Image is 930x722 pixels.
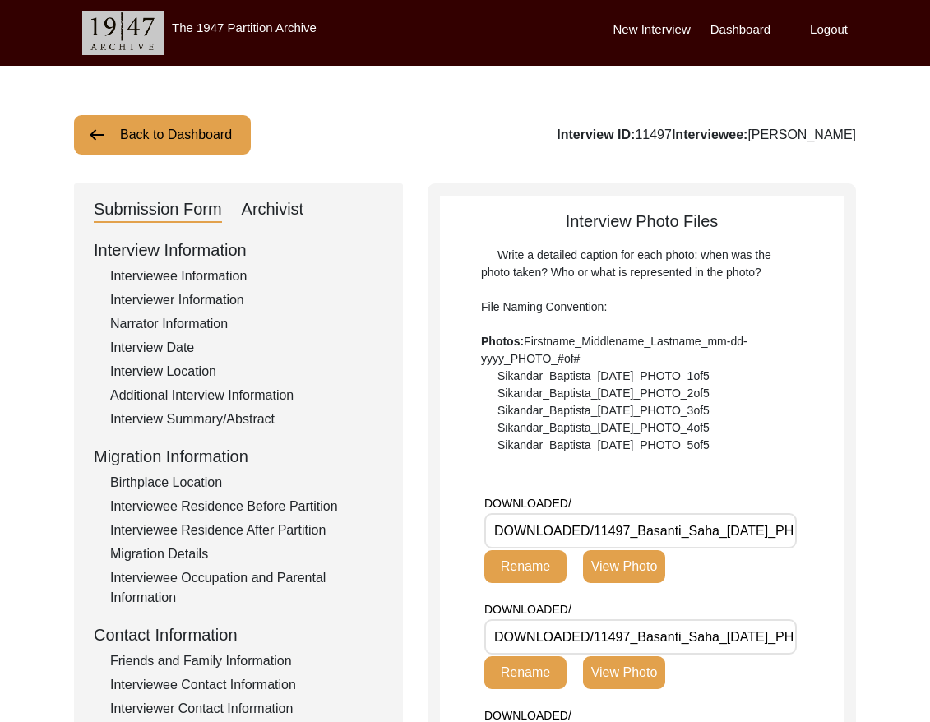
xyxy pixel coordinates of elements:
[110,568,383,608] div: Interviewee Occupation and Parental Information
[481,300,607,313] span: File Naming Convention:
[481,335,524,348] b: Photos:
[110,521,383,540] div: Interviewee Residence After Partition
[110,651,383,671] div: Friends and Family Information
[613,21,691,39] label: New Interview
[110,314,383,334] div: Narrator Information
[110,290,383,310] div: Interviewer Information
[110,410,383,429] div: Interview Summary/Abstract
[484,656,567,689] button: Rename
[74,115,251,155] button: Back to Dashboard
[484,550,567,583] button: Rename
[557,127,635,141] b: Interview ID:
[557,125,856,145] div: 11497 [PERSON_NAME]
[481,247,803,454] div: Write a detailed caption for each photo: when was the photo taken? Who or what is represented in ...
[110,699,383,719] div: Interviewer Contact Information
[583,656,665,689] button: View Photo
[110,497,383,516] div: Interviewee Residence Before Partition
[440,209,844,454] div: Interview Photo Files
[242,197,304,223] div: Archivist
[484,497,571,510] span: DOWNLOADED/
[94,238,383,262] div: Interview Information
[710,21,770,39] label: Dashboard
[484,709,571,722] span: DOWNLOADED/
[672,127,747,141] b: Interviewee:
[110,473,383,493] div: Birthplace Location
[583,550,665,583] button: View Photo
[810,21,848,39] label: Logout
[94,197,222,223] div: Submission Form
[484,603,571,616] span: DOWNLOADED/
[110,338,383,358] div: Interview Date
[94,444,383,469] div: Migration Information
[110,544,383,564] div: Migration Details
[110,386,383,405] div: Additional Interview Information
[82,11,164,55] img: header-logo.png
[87,125,107,145] img: arrow-left.png
[110,362,383,382] div: Interview Location
[172,21,317,35] label: The 1947 Partition Archive
[94,622,383,647] div: Contact Information
[110,266,383,286] div: Interviewee Information
[110,675,383,695] div: Interviewee Contact Information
